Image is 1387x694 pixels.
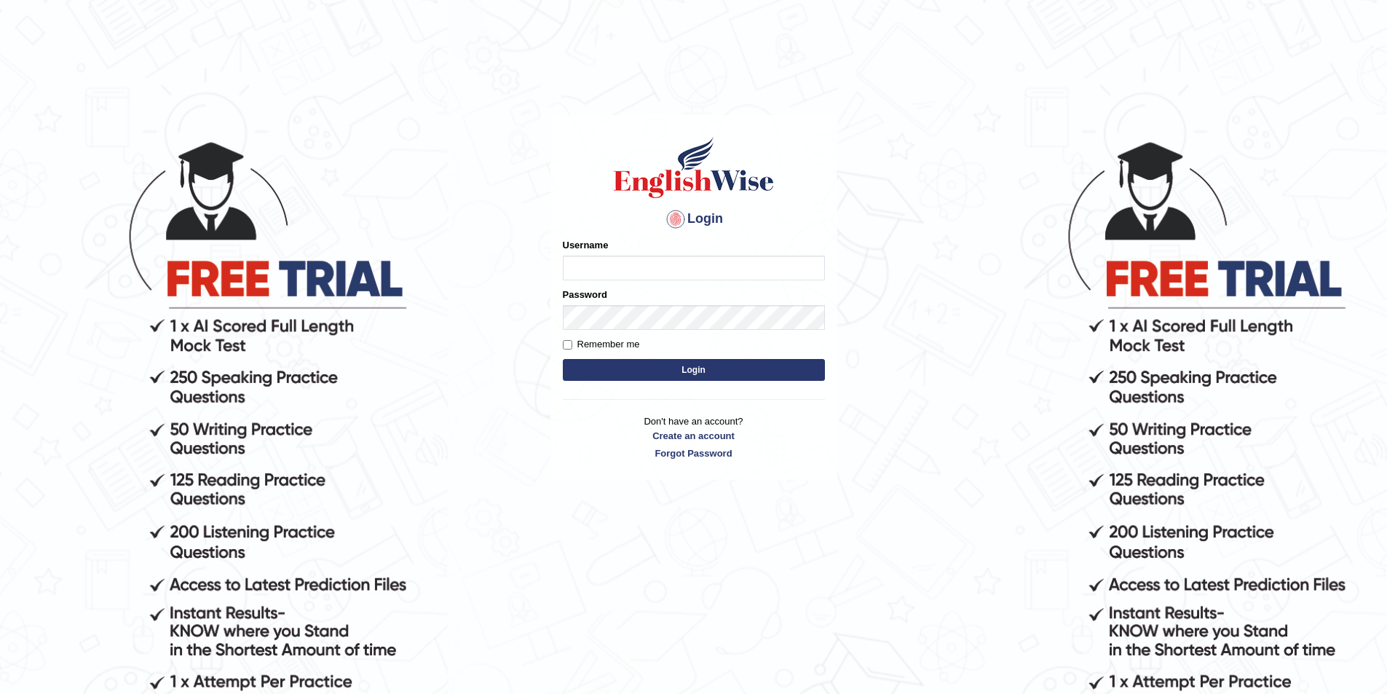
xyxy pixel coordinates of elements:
[563,337,640,352] label: Remember me
[563,414,825,460] p: Don't have an account?
[563,208,825,231] h4: Login
[563,359,825,381] button: Login
[563,429,825,443] a: Create an account
[563,446,825,460] a: Forgot Password
[563,238,609,252] label: Username
[563,340,572,350] input: Remember me
[611,135,777,200] img: Logo of English Wise sign in for intelligent practice with AI
[563,288,607,301] label: Password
